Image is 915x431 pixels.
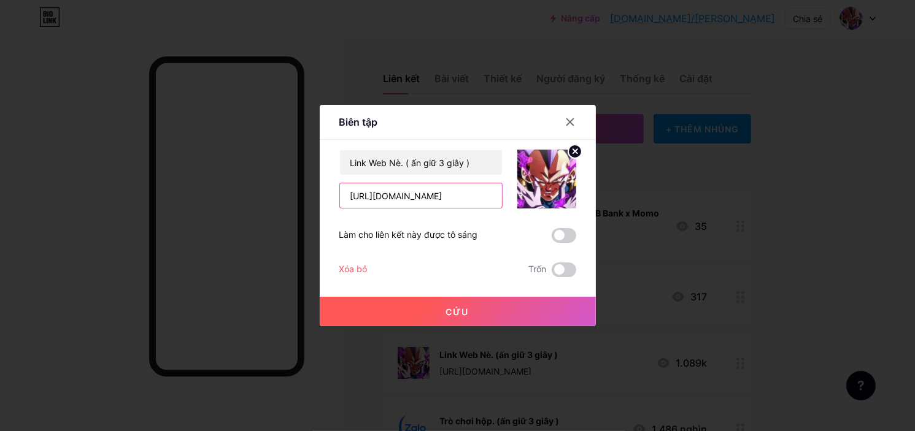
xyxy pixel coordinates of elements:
[339,264,368,274] font: Xóa bỏ
[340,183,502,208] input: URL
[517,150,576,208] img: liên kết_hình thu nhỏ
[340,150,502,175] input: Tiêu đề
[446,307,469,317] font: Cứu
[339,116,378,128] font: Biên tập
[339,229,478,240] font: Làm cho liên kết này được tô sáng
[320,297,596,326] button: Cứu
[529,264,547,274] font: Trốn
